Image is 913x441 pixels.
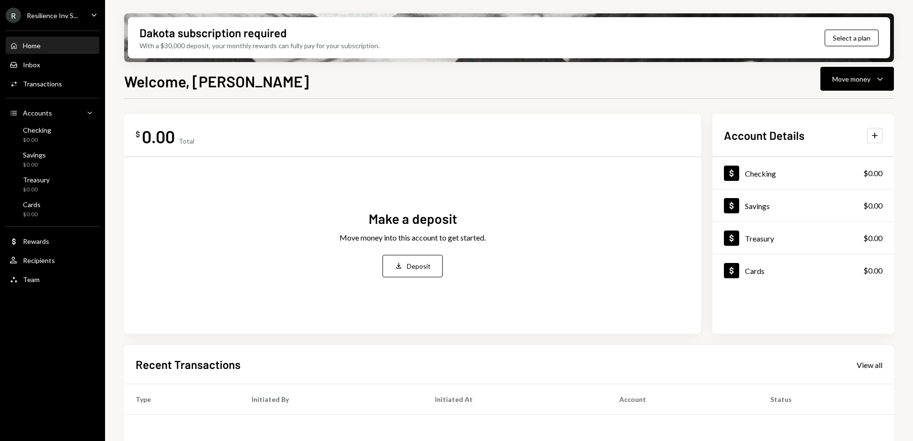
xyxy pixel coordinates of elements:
button: Deposit [382,255,443,277]
a: Checking$0.00 [6,123,99,146]
h2: Recent Transactions [136,357,241,372]
div: Move money [832,74,871,84]
div: Accounts [23,109,52,117]
div: Make a deposit [369,210,457,228]
div: Checking [745,169,776,178]
div: R [6,8,21,23]
button: Move money [820,67,894,91]
a: Checking$0.00 [712,157,894,189]
div: Savings [745,201,770,210]
div: Team [23,275,40,283]
div: Savings [23,151,46,159]
div: Recipients [23,256,55,264]
h2: Account Details [724,127,805,143]
div: Dakota subscription required [139,25,287,41]
div: Inbox [23,61,40,69]
div: Total [179,137,194,145]
th: Account [608,384,759,415]
div: Treasury [745,234,774,243]
a: Transactions [6,75,99,92]
a: Cards$0.00 [712,254,894,286]
a: Savings$0.00 [6,148,99,171]
a: Inbox [6,56,99,73]
div: $0.00 [23,210,41,219]
div: Transactions [23,80,62,88]
div: $0.00 [23,186,50,194]
th: Type [124,384,240,415]
div: $0.00 [863,265,882,276]
div: $0.00 [863,168,882,179]
div: Rewards [23,237,49,245]
a: Home [6,37,99,54]
div: Move money into this account to get started. [340,232,486,243]
a: Treasury$0.00 [712,222,894,254]
div: With a $30,000 deposit, your monthly rewards can fully pay for your subscription. [139,41,380,51]
div: $0.00 [23,161,46,169]
div: View all [857,360,882,370]
a: Recipients [6,252,99,269]
th: Initiated At [424,384,608,415]
a: Cards$0.00 [6,198,99,220]
div: $0.00 [23,136,51,144]
div: 0.00 [142,126,175,147]
a: Treasury$0.00 [6,173,99,196]
a: Accounts [6,104,99,121]
div: Treasury [23,176,50,184]
div: $0.00 [863,200,882,211]
div: Home [23,42,41,50]
a: View all [857,359,882,370]
div: Deposit [407,261,431,271]
a: Rewards [6,232,99,250]
div: Cards [23,200,41,209]
div: Cards [745,266,764,275]
h1: Welcome, [PERSON_NAME] [124,72,309,91]
th: Initiated By [240,384,423,415]
div: Checking [23,126,51,134]
a: Team [6,271,99,288]
div: Resilience Inv S... [27,11,78,20]
a: Savings$0.00 [712,189,894,221]
button: Select a plan [825,30,879,46]
div: $0.00 [863,232,882,244]
th: Status [759,384,894,415]
div: $ [136,129,140,139]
